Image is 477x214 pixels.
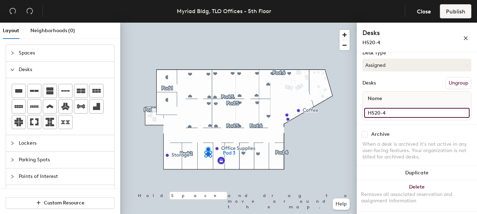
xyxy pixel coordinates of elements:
[371,132,390,137] div: Archive
[19,45,110,61] span: Spaces
[23,4,37,18] button: Redo (⌘ + ⇧ + Z)
[6,197,115,209] button: Custom Resource
[9,7,16,15] span: undo
[10,51,14,55] span: collapsed
[3,28,19,34] span: Layout
[446,77,471,89] button: Ungroup
[19,168,110,185] span: Points of Interest
[362,50,471,56] div: Desk Type
[6,4,20,18] button: Undo (⌘ + Z)
[10,174,14,179] span: collapsed
[177,7,271,16] div: Myriad Bldg, TLO Offices - 5th Floor
[19,62,110,78] span: Desks
[362,59,471,71] button: Assigned
[30,28,75,34] span: Neighborhoods (0)
[411,4,437,18] button: Close
[19,152,110,168] span: Parking Spots
[362,28,440,37] h4: Desks
[362,80,376,86] div: Desks
[19,185,110,201] span: Furnishings
[364,108,470,118] input: Unnamed desk
[357,166,477,180] button: Duplicate
[364,92,386,105] span: Name
[362,40,380,46] span: H520-4
[463,36,468,41] span: close
[357,180,477,211] button: DeleteRemoves all associated reservation and assignment information
[10,158,14,162] span: collapsed
[440,4,471,18] button: Publish
[417,8,431,15] span: Close
[44,200,85,206] span: Custom Resource
[362,141,471,160] div: When a desk is archived it's not active in any user-facing features. Your organization is not bil...
[361,191,473,204] div: Removes all associated reservation and assignment information
[19,135,110,151] span: Lockers
[333,198,350,210] button: Help
[10,68,14,72] span: expanded
[10,141,14,145] span: collapsed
